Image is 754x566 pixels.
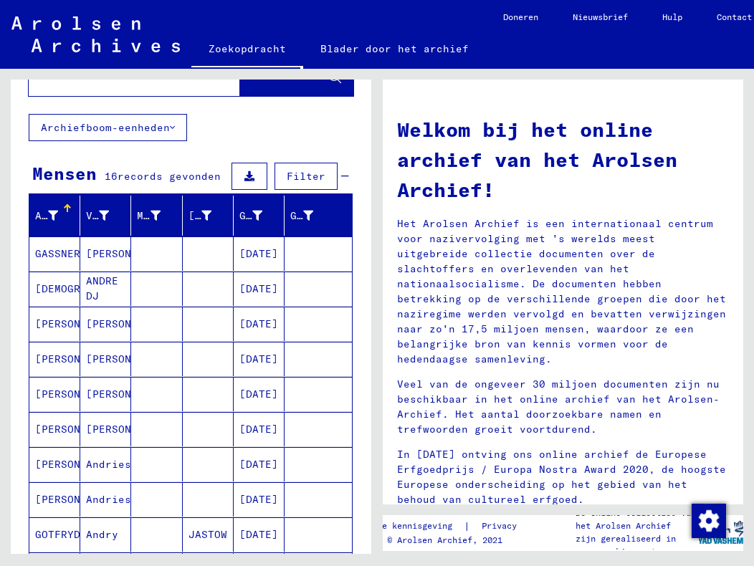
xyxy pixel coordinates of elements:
[118,170,221,183] font: records gevonden
[137,204,181,227] div: Meisjesnaam
[105,170,118,183] font: 16
[86,204,130,227] div: Voornaam
[320,42,469,55] font: Blader door het archief
[188,204,233,227] div: [GEOGRAPHIC_DATA]
[662,11,682,22] font: Hulp
[35,493,119,506] font: [PERSON_NAME]
[188,528,227,541] font: JASTOW
[397,117,677,202] font: Welkom bij het online archief van het Arolsen Archief!
[397,448,726,506] font: In [DATE] ontving ons online archief de Europese Erfgoedprijs / Europa Nostra Award 2020, de hoog...
[503,11,538,22] font: Doneren
[691,503,725,537] div: Wijzigingstoestemming
[35,247,80,260] font: GASSNER
[35,528,80,541] font: GOTFRYD
[287,170,325,183] font: Filter
[86,493,131,506] font: Andries
[86,528,118,541] font: Andry
[717,11,752,22] font: Contact
[239,423,278,436] font: [DATE]
[209,42,286,55] font: Zoekopdracht
[397,378,720,436] font: Veel van de ongeveer 30 miljoen documenten zijn nu beschikbaar in het online archief van het Arol...
[137,209,208,222] font: Meisjesnaam
[239,317,278,330] font: [DATE]
[86,352,170,365] font: [PERSON_NAME]
[29,114,187,141] button: Archiefboom-eenheden
[239,204,284,227] div: Geboortedatum
[337,534,502,545] font: Copyright © Arolsen Archief, 2021
[285,196,352,236] mat-header-cell: Gevangene #
[290,204,335,227] div: Gevangene #
[35,282,151,295] font: [DEMOGRAPHIC_DATA]
[41,121,170,134] font: Archiefboom-eenheden
[35,352,119,365] font: [PERSON_NAME]
[35,209,100,222] font: Achternaam
[239,528,278,541] font: [DATE]
[35,423,119,436] font: [PERSON_NAME]
[86,209,138,222] font: Voornaam
[573,11,628,22] font: Nieuwsbrief
[239,352,278,365] font: [DATE]
[290,209,361,222] font: Gevangene #
[35,317,119,330] font: [PERSON_NAME]
[239,493,278,506] font: [DATE]
[35,204,80,227] div: Achternaam
[397,217,726,365] font: Het Arolsen Archief is een internationaal centrum voor nazivervolging met 's werelds meest uitgeb...
[303,32,486,66] a: Blader door het archief
[337,519,464,534] a: Juridische kennisgeving
[86,247,170,260] font: [PERSON_NAME]
[239,282,278,295] font: [DATE]
[86,274,118,302] font: ANDRE DJ
[234,196,285,236] mat-header-cell: Geboortedatum
[86,388,170,400] font: [PERSON_NAME]
[86,423,170,436] font: [PERSON_NAME]
[80,196,131,236] mat-header-cell: Voornaam
[131,196,182,236] mat-header-cell: Meisjesnaam
[239,388,278,400] font: [DATE]
[337,520,452,531] font: Juridische kennisgeving
[11,16,180,52] img: Arolsen_neg.svg
[188,209,298,222] font: [GEOGRAPHIC_DATA]
[275,163,338,190] button: Filter
[35,388,119,400] font: [PERSON_NAME]
[191,32,303,69] a: Zoekopdracht
[35,458,119,471] font: [PERSON_NAME]
[482,520,547,531] font: Privacybeleid
[32,163,97,184] font: Mensen
[86,317,170,330] font: [PERSON_NAME]
[239,458,278,471] font: [DATE]
[692,504,726,538] img: Wijzigingstoestemming
[183,196,234,236] mat-header-cell: Geboorteplaats
[239,247,278,260] font: [DATE]
[86,458,131,471] font: Andries
[470,519,564,534] a: Privacybeleid
[576,533,676,557] font: zijn gerealiseerd in samenwerking met
[464,519,470,532] font: |
[239,209,323,222] font: Geboortedatum
[29,196,80,236] mat-header-cell: Achternaam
